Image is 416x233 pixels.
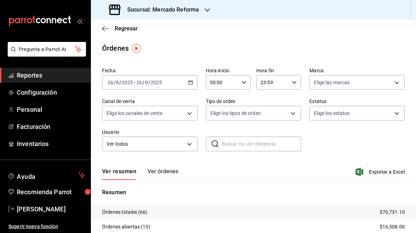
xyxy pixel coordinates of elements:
[210,110,261,117] span: Elige los tipos de orden
[357,168,405,176] button: Exportar a Excel
[102,188,405,197] p: Resumen
[17,204,85,214] span: [PERSON_NAME]
[122,6,199,14] h3: Sucursal: Mercado Reforma
[102,168,136,180] button: Ver resumen
[114,80,116,85] span: /
[115,25,138,32] span: Regresar
[222,137,301,151] input: Buscar no. de referencia
[116,80,119,85] input: --
[136,80,142,85] input: --
[102,68,198,73] label: Fecha
[150,80,162,85] input: ----
[380,223,405,231] p: $16,508.00
[256,68,301,73] label: Hora fin
[17,122,85,131] span: Facturación
[102,209,148,216] p: Órdenes totales (66)
[17,88,85,97] span: Configuración
[134,80,135,85] span: -
[206,68,251,73] label: Hora inicio
[145,80,148,85] input: --
[102,168,178,180] div: navigation tabs
[309,68,405,73] label: Marca
[206,99,301,104] label: Tipo de orden
[107,140,185,148] span: Ver todos
[107,110,163,117] span: Elige los canales de venta
[148,80,150,85] span: /
[5,51,86,58] a: Pregunta a Parrot AI
[102,43,129,53] div: Órdenes
[17,171,76,180] span: Ayuda
[380,209,405,216] p: $70,731.10
[121,80,133,85] input: ----
[102,130,198,134] label: Usuario
[102,25,138,32] button: Regresar
[309,99,405,104] label: Estatus
[17,139,85,148] span: Inventarios
[148,168,178,180] button: Ver órdenes
[142,80,144,85] span: /
[102,223,150,231] p: Órdenes abiertas (13)
[8,42,86,57] button: Pregunta a Parrot AI
[17,105,85,114] span: Personal
[102,99,198,104] label: Canal de venta
[17,187,85,197] span: Recomienda Parrot
[8,223,85,230] span: Sugerir nueva función
[314,79,350,86] span: Elige las marcas
[119,80,121,85] span: /
[132,44,141,53] img: Tooltip marker
[19,46,75,53] span: Pregunta a Parrot AI
[17,71,85,80] span: Reportes
[107,80,114,85] input: --
[77,18,83,24] button: open_drawer_menu
[314,110,350,117] span: Elige los estatus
